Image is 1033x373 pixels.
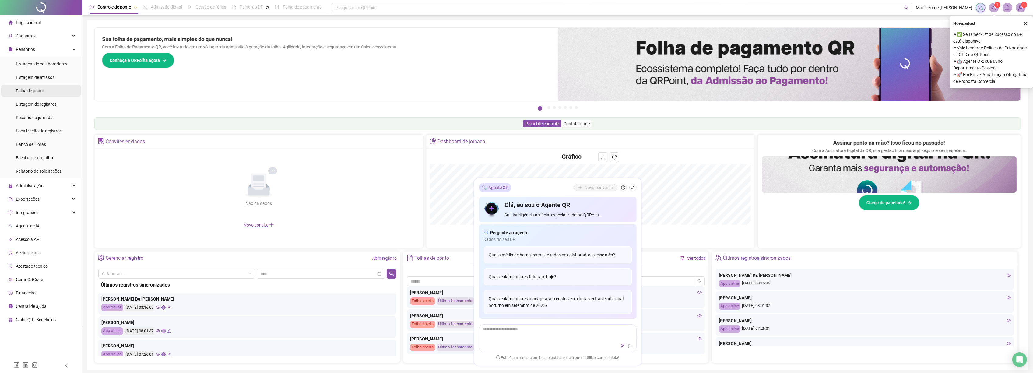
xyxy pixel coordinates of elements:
span: Listagem de registros [16,102,57,107]
span: dollar [9,291,13,295]
span: close [1024,21,1028,26]
div: [PERSON_NAME] [719,294,1010,301]
span: exclamation-circle [496,355,500,359]
span: 1 [1023,3,1025,7]
div: Agente QR [479,183,511,192]
span: eye [697,314,702,318]
span: setting [98,255,104,261]
span: Novidades ! [953,20,975,27]
span: thunderbolt [620,344,624,348]
span: search [904,5,909,10]
span: search [389,271,394,276]
span: Pergunte ao agente [490,229,529,236]
span: edit [167,352,171,356]
span: Página inicial [16,20,41,25]
a: Abrir registro [372,256,397,261]
span: Cadastros [16,33,36,38]
p: Com a Folha de Pagamento QR, você faz tudo em um só lugar: da admissão à geração da folha. Agilid... [102,44,550,50]
span: sun [188,5,192,9]
img: 75372 [1016,3,1025,12]
span: info-circle [9,304,13,308]
span: bell [1005,5,1010,10]
span: eye [156,352,160,356]
div: Folha aberta [410,297,435,305]
span: Gestão de férias [195,5,226,9]
span: search [697,279,702,284]
span: solution [98,138,104,144]
span: Acesso à API [16,237,40,242]
span: Integrações [16,210,38,215]
span: global [161,305,165,309]
span: lock [9,184,13,188]
span: shrink [631,185,635,190]
span: team [715,255,722,261]
span: Chega de papelada! [866,199,905,206]
div: [PERSON_NAME] [410,312,702,319]
span: file [9,47,13,51]
span: Painel de controle [525,121,559,126]
span: qrcode [9,277,13,282]
div: Último fechamento [437,344,474,351]
div: [PERSON_NAME] [410,289,702,296]
div: [DATE] 08:01:37 [719,303,1010,310]
span: ⚬ 🤖 Agente QR: sua IA no Departamento Pessoal [953,58,1029,71]
span: Sua inteligência artificial especializada no QRPoint. [504,212,631,218]
span: Listagem de atrasos [16,75,54,80]
span: sync [9,210,13,215]
span: arrow-right [908,201,912,205]
div: Último fechamento [437,297,474,305]
div: Quais colaboradores mais geraram custos com horas extras e adicional noturno em setembro de 2025? [484,290,632,314]
div: [PERSON_NAME] [719,317,1010,324]
span: home [9,20,13,25]
span: pushpin [266,5,269,9]
span: clock-circle [90,5,94,9]
span: plus [269,222,274,227]
div: Open Intercom Messenger [1012,352,1027,367]
span: api [9,237,13,241]
div: [PERSON_NAME] [410,336,702,342]
div: Folha aberta [410,321,435,328]
span: Escalas de trabalho [16,155,53,160]
button: send [627,342,634,350]
span: Folha de ponto [16,88,44,93]
div: [PERSON_NAME] [101,343,393,349]
div: [PERSON_NAME] [101,319,393,326]
img: icon [484,201,500,218]
span: edit [167,329,171,333]
h2: Sua folha de pagamento, mais simples do que nunca! [102,35,550,44]
button: Chega de papelada! [859,195,919,210]
span: Relatório de solicitações [16,169,61,174]
h4: Gráfico [562,152,582,161]
button: Conheça a QRFolha agora [102,53,174,68]
span: ⚬ 🚀 Em Breve, Atualização Obrigatória de Proposta Comercial [953,71,1029,85]
button: Nova conversa [574,184,617,191]
span: Gerar QRCode [16,277,43,282]
div: Últimos registros sincronizados [101,281,394,289]
span: eye [697,337,702,341]
span: edit [167,305,171,309]
div: [DATE] 07:26:01 [719,325,1010,333]
button: 1 [538,106,542,111]
div: App online [101,351,123,358]
span: Dados do seu DP [484,236,632,243]
span: filter [680,256,685,260]
div: App online [719,280,740,287]
div: [DATE] 08:16:05 [719,280,1010,287]
span: file-done [143,5,147,9]
span: Admissão digital [151,5,182,9]
button: 4 [558,106,561,109]
span: global [161,329,165,333]
div: Não há dados [231,200,287,207]
div: App online [719,303,740,310]
span: Listagem de colaboradores [16,62,67,66]
div: Gerenciar registro [106,253,143,263]
span: facebook [13,362,19,368]
span: notification [991,5,997,10]
span: solution [9,264,13,268]
span: arrow-right [162,58,167,62]
span: pushpin [134,5,137,9]
span: Resumo da jornada [16,115,53,120]
h2: Assinar ponto na mão? Isso ficou no passado! [833,139,945,147]
span: Agente de IA [16,223,40,228]
img: sparkle-icon.fc2bf0ac1784a2077858766a79e2daf3.svg [977,4,984,11]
